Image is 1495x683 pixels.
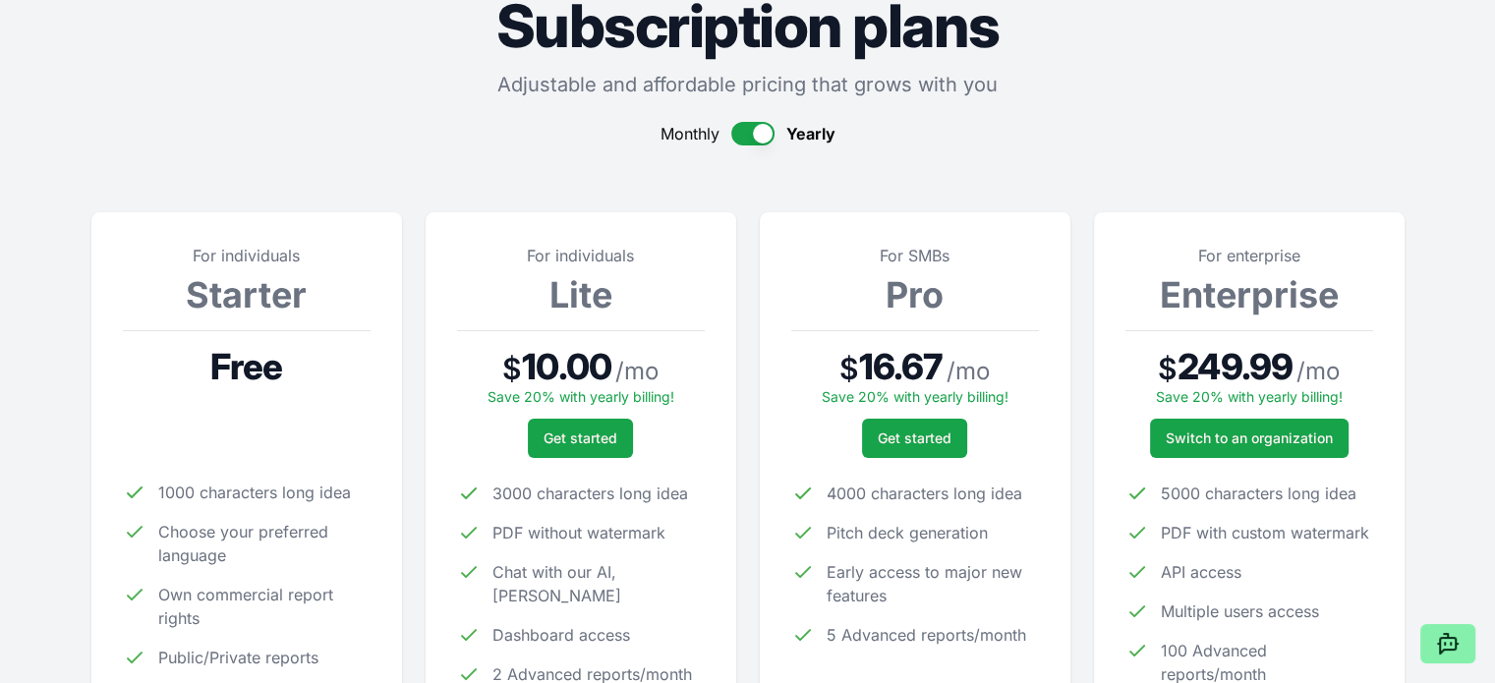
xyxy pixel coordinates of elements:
span: PDF without watermark [492,521,665,544]
span: 1000 characters long idea [158,481,351,504]
span: Pitch deck generation [827,521,988,544]
span: Dashboard access [492,623,630,647]
p: For individuals [123,244,371,267]
a: Switch to an organization [1150,419,1349,458]
span: 10.00 [522,347,611,386]
span: Multiple users access [1161,599,1319,623]
button: Get started [862,419,967,458]
span: / mo [615,356,659,387]
button: Get started [528,419,633,458]
span: Save 20% with yearly billing! [488,388,674,405]
h3: Pro [791,275,1039,314]
span: / mo [947,356,990,387]
span: 4000 characters long idea [827,482,1022,505]
span: Public/Private reports [158,646,318,669]
span: / mo [1296,356,1340,387]
h3: Enterprise [1125,275,1373,314]
span: Early access to major new features [827,560,1039,607]
span: Save 20% with yearly billing! [1156,388,1343,405]
span: Chat with our AI, [PERSON_NAME] [492,560,705,607]
p: For individuals [457,244,705,267]
span: Get started [544,428,617,448]
h3: Starter [123,275,371,314]
p: For SMBs [791,244,1039,267]
span: API access [1161,560,1241,584]
span: 16.67 [859,347,944,386]
h3: Lite [457,275,705,314]
span: Own commercial report rights [158,583,371,630]
span: $ [839,351,859,386]
span: PDF with custom watermark [1161,521,1369,544]
span: 249.99 [1178,347,1293,386]
span: $ [1158,351,1178,386]
p: Adjustable and affordable pricing that grows with you [91,71,1405,98]
span: Save 20% with yearly billing! [822,388,1008,405]
span: Free [210,347,282,386]
span: 3000 characters long idea [492,482,688,505]
p: For enterprise [1125,244,1373,267]
span: 5000 characters long idea [1161,482,1356,505]
span: $ [502,351,522,386]
span: 5 Advanced reports/month [827,623,1026,647]
span: Choose your preferred language [158,520,371,567]
span: Get started [878,428,951,448]
span: Yearly [786,122,835,145]
span: Monthly [661,122,719,145]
